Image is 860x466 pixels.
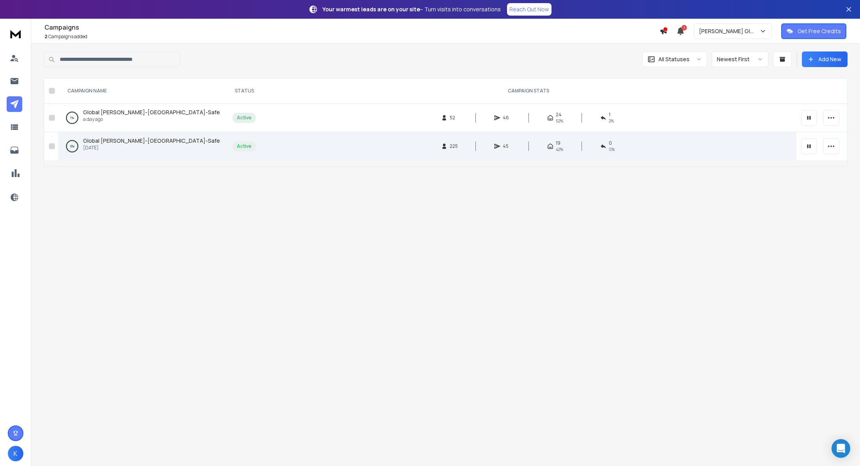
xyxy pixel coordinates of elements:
span: 1 [609,112,610,118]
strong: Your warmest leads are on your site [323,5,420,13]
span: 2 % [609,118,614,124]
button: K [8,446,23,461]
span: 19 [556,140,560,146]
p: Get Free Credits [798,27,841,35]
span: 24 [556,112,562,118]
p: All Statuses [658,55,690,63]
a: Global [PERSON_NAME]-[GEOGRAPHIC_DATA]-Safe [83,137,220,145]
span: 0 [609,140,612,146]
th: CAMPAIGN NAME [58,78,228,104]
a: Reach Out Now [507,3,551,16]
span: 45 [503,143,511,149]
p: [PERSON_NAME] Global [699,27,759,35]
button: Add New [802,51,848,67]
p: [DATE] [83,145,220,151]
button: Newest First [712,51,768,67]
p: a day ago [83,116,220,122]
p: Reach Out Now [509,5,549,13]
span: 46 [503,115,511,121]
th: STATUS [228,78,261,104]
span: 225 [450,143,458,149]
p: Campaigns added [44,34,660,40]
p: 1 % [70,114,74,122]
p: – Turn visits into conversations [323,5,501,13]
button: Get Free Credits [781,23,846,39]
img: logo [8,27,23,41]
p: 0 % [70,142,74,150]
span: 0 % [609,146,615,152]
span: 52 [450,115,457,121]
span: 1 [681,25,687,30]
div: Active [237,143,252,149]
span: 42 % [556,146,563,152]
a: Global [PERSON_NAME]-[GEOGRAPHIC_DATA]-Safe [83,108,220,116]
th: CAMPAIGN STATS [261,78,796,104]
div: Open Intercom Messenger [832,439,850,458]
h1: Campaigns [44,23,660,32]
div: Active [237,115,252,121]
span: Global [PERSON_NAME]-[GEOGRAPHIC_DATA]-Safe [83,137,220,144]
td: 0%Global [PERSON_NAME]-[GEOGRAPHIC_DATA]-Safe[DATE] [58,132,228,161]
span: 52 % [556,118,563,124]
span: 2 [44,33,48,40]
td: 1%Global [PERSON_NAME]-[GEOGRAPHIC_DATA]-Safea day ago [58,104,228,132]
